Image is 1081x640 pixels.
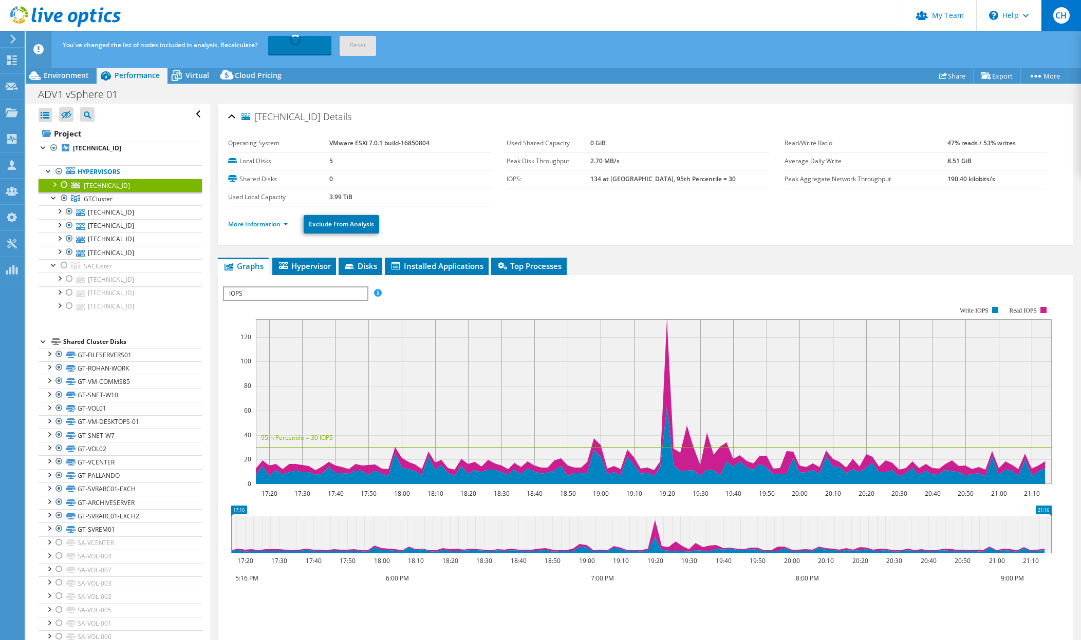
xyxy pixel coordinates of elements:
[931,68,974,84] a: Share
[261,433,333,442] text: 95th Percentile = 30 IOPS
[681,556,697,565] text: 19:30
[1020,68,1068,84] a: More
[1010,307,1037,314] text: Read IOPS
[593,489,609,498] text: 19:00
[590,139,606,147] b: 0 GiB
[63,336,202,348] div: Shared Cluster Disks
[244,406,251,415] text: 60
[613,556,629,565] text: 19:10
[39,348,202,361] a: GT-FILESERVERS01
[63,41,257,49] span: You've changed the list of nodes included in analysis. Recalculate?
[44,70,89,80] span: Environment
[241,112,321,122] span: [TECHNICAL_ID]
[394,489,410,498] text: 18:00
[507,138,590,148] label: Used Shared Capacity
[545,556,561,565] text: 18:50
[39,429,202,442] a: GT-SNET-W7
[39,361,202,375] a: GT-ROHAN-WORK
[39,165,202,179] a: Hypervisors
[792,489,808,498] text: 20:00
[306,556,322,565] text: 17:40
[1024,489,1040,498] text: 21:10
[323,110,351,123] span: Details
[784,556,800,565] text: 20:00
[228,192,329,202] label: Used Local Capacity
[39,232,202,246] a: [TECHNICAL_ID]
[33,89,134,100] h1: ADV1 vSphere 01
[750,556,766,565] text: 19:50
[185,70,209,80] span: Virtual
[527,489,543,498] text: 18:40
[960,307,989,314] text: Write IOPS
[223,261,264,271] span: Graphs
[39,617,202,630] a: SA-VOL-001
[886,556,902,565] text: 20:30
[73,144,121,152] b: [TECHNICAL_ID]
[277,261,331,271] span: Hypervisor
[818,556,834,565] text: 20:10
[39,415,202,429] a: GT-VM-DESKTOPS-01
[244,455,251,463] text: 20
[39,550,202,563] a: SA-VOL-004
[39,125,202,142] a: Project
[590,157,620,165] b: 2.70 MB/s
[228,138,329,148] label: Operating System
[328,489,344,498] text: 17:40
[84,262,112,270] span: SACluster
[785,138,947,148] label: Read/Write Ratio
[39,259,202,273] a: SACluster
[344,261,377,271] span: Disks
[947,139,1016,147] b: 47% reads / 53% writes
[408,556,424,565] text: 18:10
[39,179,202,192] a: [TECHNICAL_ID]
[329,139,430,147] b: VMware ESXi 7.0.1 build-16850804
[947,157,972,165] b: 8.51 GiB
[442,556,458,565] text: 18:20
[39,522,202,536] a: GT-SVREM01
[374,556,390,565] text: 18:00
[340,556,356,565] text: 17:50
[329,192,352,201] b: 3.99 TiB
[39,273,202,286] a: [TECHNICAL_ID]
[84,181,130,190] span: [TECHNICAL_ID]
[240,357,251,365] text: 100
[859,489,874,498] text: 20:20
[511,556,527,565] text: 18:40
[925,489,941,498] text: 20:40
[39,590,202,603] a: SA-VOL-002
[476,556,492,565] text: 18:30
[235,70,282,80] span: Cloud Pricing
[115,70,160,80] span: Performance
[39,469,202,482] a: GT-PALLANDO
[224,287,366,300] span: IOPS
[39,536,202,550] a: SA-VCENTER
[39,509,202,522] a: GT-SVRARC01-EXCH2
[294,489,310,498] text: 17:30
[825,489,841,498] text: 20:10
[39,442,202,455] a: GT-VOL02
[329,157,333,165] b: 5
[39,219,202,232] a: [TECHNICAL_ID]
[244,381,251,390] text: 80
[989,556,1005,565] text: 21:00
[989,11,998,20] svg: \n
[647,556,663,565] text: 19:20
[39,455,202,469] a: GT-VCENTER
[39,604,202,617] a: SA-VOL-005
[361,489,377,498] text: 17:50
[693,489,709,498] text: 19:30
[460,489,476,498] text: 18:20
[496,261,562,271] span: Top Processes
[271,556,287,565] text: 17:30
[785,174,947,184] label: Peak Aggregate Network Throughput
[262,489,277,498] text: 17:20
[240,333,251,341] text: 120
[991,489,1007,498] text: 21:00
[973,68,1021,84] a: Export
[39,246,202,259] a: [TECHNICAL_ID]
[39,496,202,509] a: GT-ARCHIVESERVER
[659,489,675,498] text: 19:20
[39,375,202,388] a: GT-VM-COMMS85
[304,215,379,234] a: Exclude From Analysis
[427,489,443,498] text: 18:10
